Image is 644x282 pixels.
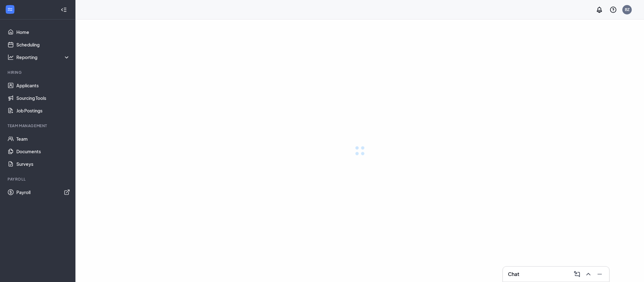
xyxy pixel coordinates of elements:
[609,6,617,14] svg: QuestionInfo
[16,38,70,51] a: Scheduling
[508,271,519,278] h3: Chat
[596,270,603,278] svg: Minimize
[573,270,581,278] svg: ComposeMessage
[583,269,593,279] button: ChevronUp
[8,123,69,128] div: Team Management
[61,7,67,13] svg: Collapse
[585,270,592,278] svg: ChevronUp
[16,54,70,60] div: Reporting
[625,7,630,12] div: BZ
[16,26,70,38] a: Home
[16,104,70,117] a: Job Postings
[8,54,14,60] svg: Analysis
[594,269,604,279] button: Minimize
[16,92,70,104] a: Sourcing Tools
[7,6,13,13] svg: WorkstreamLogo
[571,269,581,279] button: ComposeMessage
[596,6,603,14] svg: Notifications
[16,145,70,158] a: Documents
[16,158,70,170] a: Surveys
[8,176,69,182] div: Payroll
[16,79,70,92] a: Applicants
[16,133,70,145] a: Team
[8,70,69,75] div: Hiring
[16,186,70,198] a: PayrollExternalLink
